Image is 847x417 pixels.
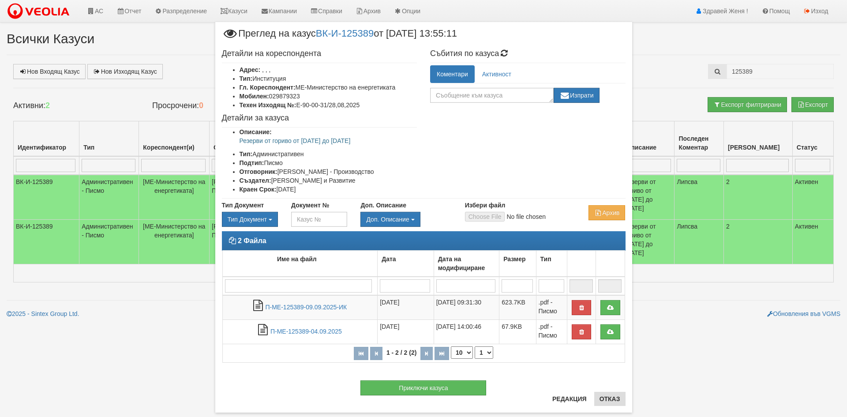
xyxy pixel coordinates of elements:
b: Създател: [240,177,271,184]
h4: Детайли на кореспондента [222,49,417,58]
a: Активност [476,65,518,83]
b: Тип [540,255,551,263]
td: [DATE] 14:00:46 [434,320,499,344]
span: , , , [262,66,270,73]
select: Страница номер [475,346,493,359]
b: Дата на модифициране [438,255,485,271]
a: П-МЕ-125389-09.09.2025-ИК [265,304,347,311]
label: Избери файл [465,201,506,210]
select: Брой редове на страница [451,346,473,359]
button: Отказ [594,392,626,406]
a: П-МЕ-125389-04.09.2025 [270,328,342,335]
td: .pdf - Писмо [536,295,567,320]
span: Преглед на казус от [DATE] 13:55:11 [222,29,457,45]
li: 029879323 [240,92,417,101]
a: Коментари [430,65,475,83]
li: [PERSON_NAME] - Производство [240,167,417,176]
b: Размер [503,255,525,263]
h4: Детайли за казуса [222,114,417,123]
button: Доп. Описание [360,212,420,227]
label: Доп. Описание [360,201,406,210]
div: Двоен клик, за изчистване на избраната стойност. [360,212,451,227]
button: Приключи казуса [360,380,486,395]
tr: П-МЕ-125389-04.09.2025.pdf - Писмо [222,320,625,344]
button: Последна страница [435,347,449,360]
li: Административен [240,150,417,158]
td: Име на файл: No sort applied, activate to apply an ascending sort [222,251,378,277]
p: Резерви от гориво от [DATE] до [DATE] [240,136,417,145]
a: ВК-И-125389 [316,28,374,39]
td: Тип: No sort applied, activate to apply an ascending sort [536,251,567,277]
b: Тип: [240,150,253,158]
td: [DATE] [378,295,434,320]
strong: 2 Файла [238,237,266,244]
button: Първа страница [354,347,368,360]
td: 67.9KB [499,320,536,344]
li: Е-90-00-31/28,08,2025 [240,101,417,109]
b: Техен Изходящ №: [240,101,296,109]
button: Изпрати [554,88,600,103]
b: Име на файл [277,255,317,263]
td: Дата: No sort applied, activate to apply an ascending sort [378,251,434,277]
td: [DATE] 09:31:30 [434,295,499,320]
button: Следваща страница [420,347,433,360]
button: Предишна страница [370,347,382,360]
b: Описание: [240,128,272,135]
label: Тип Документ [222,201,264,210]
li: МЕ-Министерство на енергетиката [240,83,417,92]
label: Документ № [291,201,329,210]
span: Доп. Описание [366,216,409,223]
button: Редакция [547,392,592,406]
h4: Събития по казуса [430,49,626,58]
li: Писмо [240,158,417,167]
li: [DATE] [240,185,417,194]
b: Отговорник: [240,168,277,175]
b: Краен Срок: [240,186,277,193]
td: .pdf - Писмо [536,320,567,344]
td: Дата на модифициране: No sort applied, activate to apply an ascending sort [434,251,499,277]
button: Архив [588,205,625,220]
tr: П-МЕ-125389-09.09.2025-ИК.pdf - Писмо [222,295,625,320]
span: Тип Документ [228,216,267,223]
td: Размер: No sort applied, activate to apply an ascending sort [499,251,536,277]
td: [DATE] [378,320,434,344]
b: Адрес: [240,66,261,73]
td: 623.7KB [499,295,536,320]
span: 1 - 2 / 2 (2) [384,349,419,356]
td: : No sort applied, activate to apply an ascending sort [596,251,625,277]
b: Дата [382,255,396,263]
b: Тип: [240,75,253,82]
b: Подтип: [240,159,264,166]
li: Институция [240,74,417,83]
button: Тип Документ [222,212,278,227]
td: : No sort applied, activate to apply an ascending sort [567,251,596,277]
div: Двоен клик, за изчистване на избраната стойност. [222,212,278,227]
b: Гл. Кореспондент: [240,84,296,91]
input: Казус № [291,212,347,227]
li: [PERSON_NAME] и Развитие [240,176,417,185]
b: Мобилен: [240,93,269,100]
